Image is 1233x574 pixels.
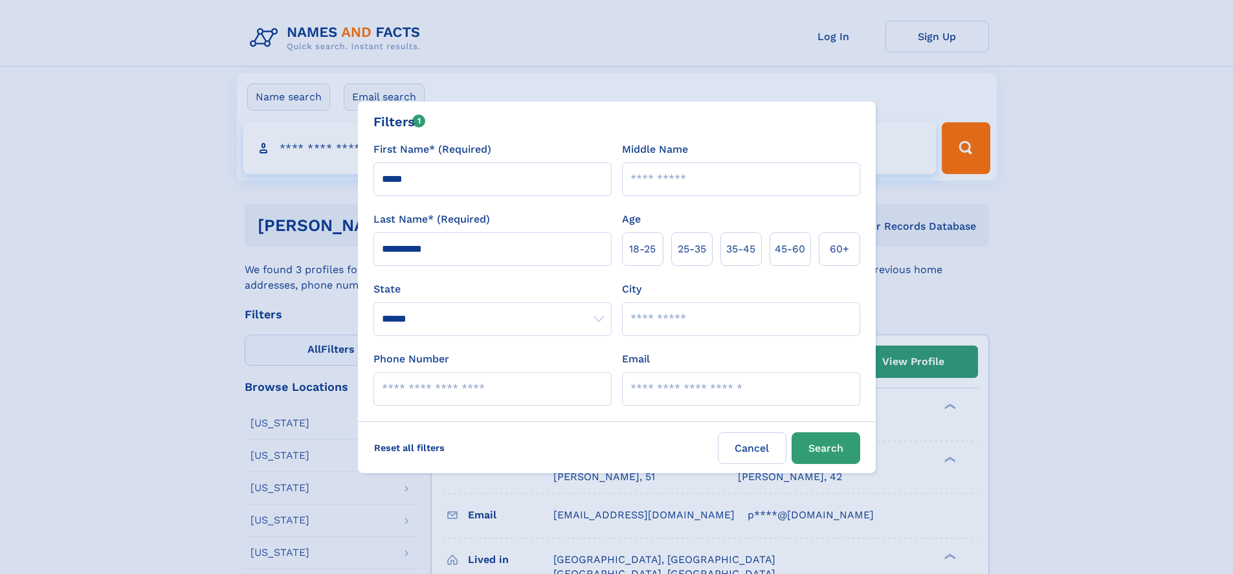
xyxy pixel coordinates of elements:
span: 60+ [830,241,849,257]
div: Filters [373,112,426,131]
label: Middle Name [622,142,688,157]
label: Age [622,212,641,227]
label: Cancel [718,432,786,464]
label: Email [622,351,650,367]
span: 35‑45 [726,241,755,257]
label: Last Name* (Required) [373,212,490,227]
label: State [373,281,612,297]
button: Search [792,432,860,464]
label: City [622,281,641,297]
span: 45‑60 [775,241,805,257]
label: First Name* (Required) [373,142,491,157]
label: Phone Number [373,351,449,367]
span: 25‑35 [678,241,706,257]
span: 18‑25 [629,241,656,257]
label: Reset all filters [366,432,453,463]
